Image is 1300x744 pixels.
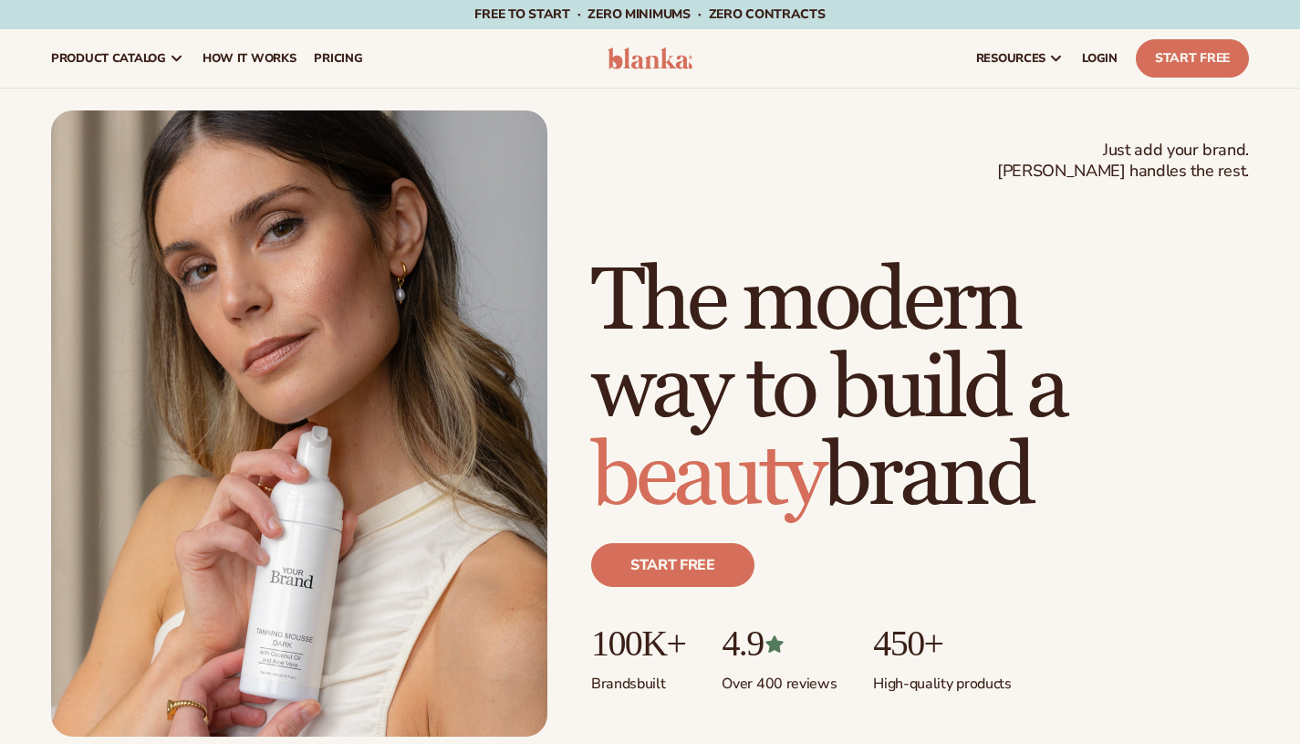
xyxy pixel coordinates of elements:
[1073,29,1127,88] a: LOGIN
[51,110,547,737] img: Female holding tanning mousse.
[1136,39,1249,78] a: Start Free
[474,5,825,23] span: Free to start · ZERO minimums · ZERO contracts
[722,623,837,664] p: 4.9
[51,51,166,66] span: product catalog
[305,29,371,88] a: pricing
[873,623,1011,664] p: 450+
[42,29,193,88] a: product catalog
[314,51,362,66] span: pricing
[193,29,306,88] a: How It Works
[203,51,296,66] span: How It Works
[967,29,1073,88] a: resources
[591,424,823,530] span: beauty
[591,258,1249,521] h1: The modern way to build a brand
[608,47,693,69] img: logo
[591,543,754,587] a: Start free
[997,140,1249,183] span: Just add your brand. [PERSON_NAME] handles the rest.
[591,664,685,694] p: Brands built
[722,664,837,694] p: Over 400 reviews
[591,623,685,664] p: 100K+
[1082,51,1118,66] span: LOGIN
[976,51,1045,66] span: resources
[873,664,1011,694] p: High-quality products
